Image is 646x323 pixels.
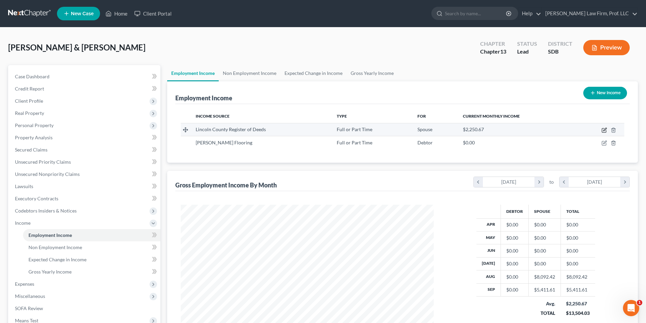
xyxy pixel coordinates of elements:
span: Expenses [15,281,34,287]
th: Aug [476,270,501,283]
a: Unsecured Priority Claims [9,156,160,168]
a: Client Portal [131,7,175,20]
th: Spouse [528,205,561,218]
span: For [417,114,426,119]
a: Employment Income [167,65,219,81]
span: Unsecured Nonpriority Claims [15,171,80,177]
span: Credit Report [15,86,44,92]
div: Gross Employment Income By Month [175,181,277,189]
i: chevron_left [560,177,569,187]
td: $0.00 [561,218,595,231]
th: Jun [476,244,501,257]
td: $8,092.42 [561,270,595,283]
i: chevron_left [474,177,483,187]
div: $0.00 [534,235,555,241]
a: Expected Change in Income [23,254,160,266]
span: Lincoln County Register of Deeds [196,126,266,132]
td: $0.00 [561,257,595,270]
a: Unsecured Nonpriority Claims [9,168,160,180]
a: SOFA Review [9,302,160,315]
div: Chapter [480,40,506,48]
a: Credit Report [9,83,160,95]
a: Executory Contracts [9,193,160,205]
span: Personal Property [15,122,54,128]
i: chevron_right [534,177,544,187]
span: $0.00 [463,140,475,145]
span: Case Dashboard [15,74,50,79]
span: Property Analysis [15,135,53,140]
a: Help [518,7,541,20]
span: Secured Claims [15,147,47,153]
span: [PERSON_NAME] & [PERSON_NAME] [8,42,145,52]
span: Client Profile [15,98,43,104]
div: Employment Income [175,94,232,102]
div: $2,250.67 [566,300,590,307]
span: Employment Income [28,232,72,238]
div: District [548,40,572,48]
span: 13 [500,48,506,55]
span: Full or Part Time [337,140,372,145]
td: $0.00 [561,244,595,257]
td: $5,411.61 [561,283,595,296]
div: [DATE] [483,177,535,187]
div: Lead [517,48,537,56]
span: Unsecured Priority Claims [15,159,71,165]
div: Status [517,40,537,48]
th: Total [561,205,595,218]
span: Expected Change in Income [28,257,86,262]
a: [PERSON_NAME] Law Firm, Prof. LLC [542,7,638,20]
a: Lawsuits [9,180,160,193]
span: $2,250.67 [463,126,484,132]
td: $0.00 [561,231,595,244]
a: Secured Claims [9,144,160,156]
div: $0.00 [534,247,555,254]
div: Chapter [480,48,506,56]
a: Non Employment Income [219,65,280,81]
div: $0.00 [506,286,523,293]
span: Gross Yearly Income [28,269,72,275]
input: Search by name... [445,7,507,20]
span: Full or Part Time [337,126,372,132]
a: Case Dashboard [9,70,160,83]
div: $0.00 [506,235,523,241]
span: Codebtors Insiders & Notices [15,208,77,214]
a: Gross Yearly Income [347,65,398,81]
div: $8,092.42 [534,274,555,280]
span: Executory Contracts [15,196,58,201]
div: $0.00 [534,260,555,267]
span: 1 [637,300,642,305]
span: Real Property [15,110,44,116]
iframe: Intercom live chat [623,300,639,316]
div: Avg. [534,300,555,307]
span: Spouse [417,126,432,132]
span: Miscellaneous [15,293,45,299]
span: Debtor [417,140,433,145]
div: SDB [548,48,572,56]
span: New Case [71,11,94,16]
th: Debtor [501,205,528,218]
span: Lawsuits [15,183,33,189]
span: [PERSON_NAME] Flooring [196,140,252,145]
button: New Income [583,87,627,99]
span: Income Source [196,114,230,119]
div: $0.00 [506,221,523,228]
a: Employment Income [23,229,160,241]
span: SOFA Review [15,305,43,311]
div: TOTAL [534,310,555,317]
div: [DATE] [569,177,621,187]
th: Apr [476,218,501,231]
div: $13,504.03 [566,310,590,317]
th: Sep [476,283,501,296]
a: Expected Change in Income [280,65,347,81]
span: Non Employment Income [28,244,82,250]
th: May [476,231,501,244]
i: chevron_right [620,177,629,187]
button: Preview [583,40,630,55]
div: $0.00 [506,247,523,254]
span: Current Monthly Income [463,114,520,119]
div: $0.00 [534,221,555,228]
span: to [549,179,554,185]
span: Type [337,114,347,119]
th: [DATE] [476,257,501,270]
div: $5,411.61 [534,286,555,293]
